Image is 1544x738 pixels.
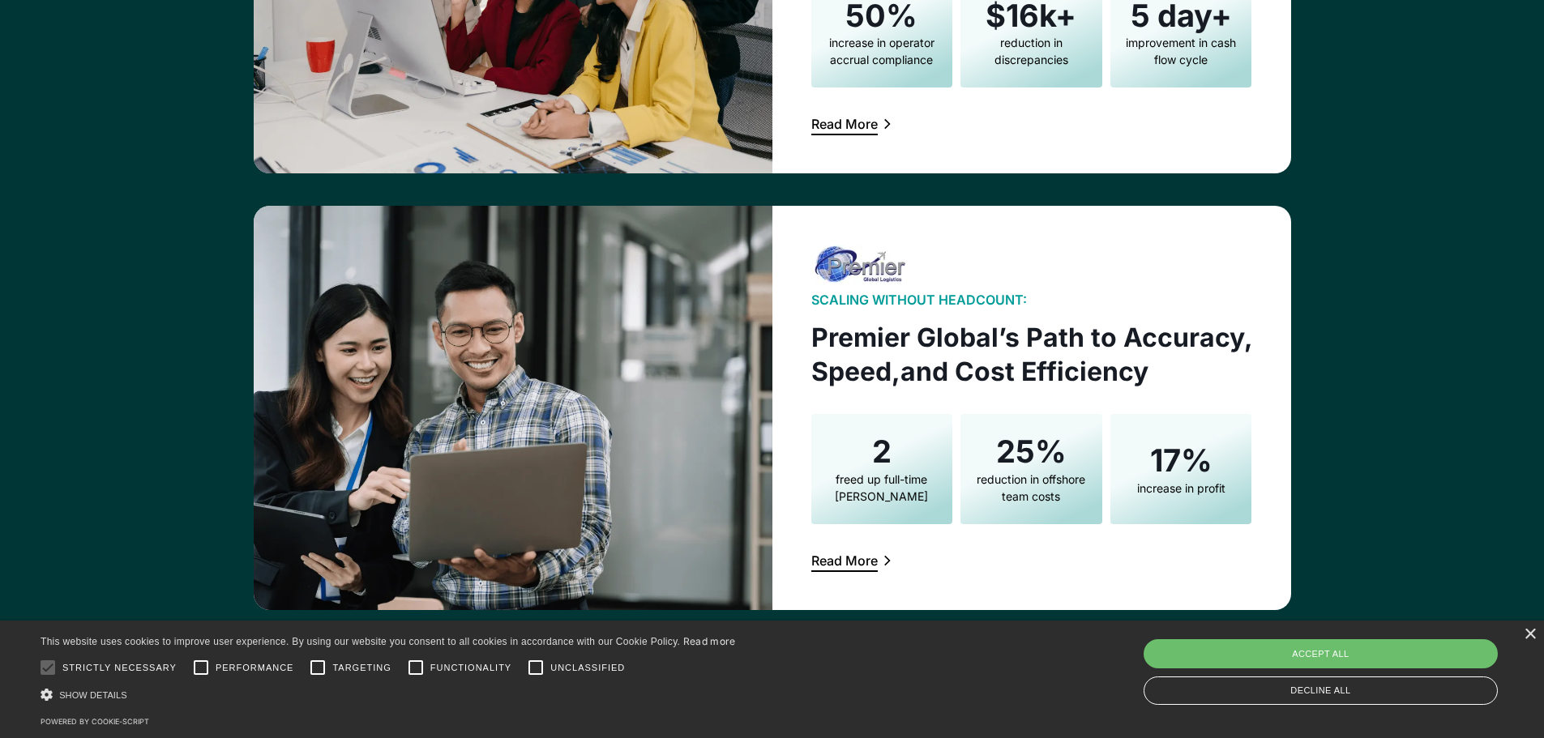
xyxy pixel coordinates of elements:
a: Read More [811,113,894,134]
a: Read more [683,635,736,647]
div: increase in profit [1137,480,1225,497]
div: increase in operator accrual compliance [821,34,943,68]
div: Read More [811,554,878,567]
span: This website uses cookies to improve user experience. By using our website you consent to all coo... [41,636,680,647]
span: Targeting [332,661,391,675]
h3: 2 [872,433,892,471]
iframe: Chat Widget [1463,660,1544,738]
div: Accept all [1144,639,1498,668]
div: Close [1524,629,1536,641]
h3: 17% [1150,442,1213,480]
div: improvement in cash flow cycle [1120,34,1242,68]
span: Strictly necessary [62,661,177,675]
span: Functionality [430,661,511,675]
div: reduction in offshore team costs [970,471,1092,505]
span: Unclassified [550,661,625,675]
div: Decline all [1144,676,1498,705]
h3: 25% [996,433,1067,471]
h3: Premier Global’s Path to Accuracy, Speed,and Cost Efficiency [811,321,1252,388]
div: Read More [811,117,878,130]
img: A man and a woman holding their laptop while discussing [254,206,772,610]
span: Show details [59,690,127,700]
img: premier logo [811,245,909,285]
div: Scaling Without Headcount: [811,292,1027,308]
div: reduction in discrepancies [970,34,1092,68]
div: Show details [41,686,736,703]
a: Powered by cookie-script [41,717,149,726]
span: Performance [216,661,294,675]
a: Read More [811,550,894,571]
div: freed up full-time [PERSON_NAME] [821,471,943,505]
